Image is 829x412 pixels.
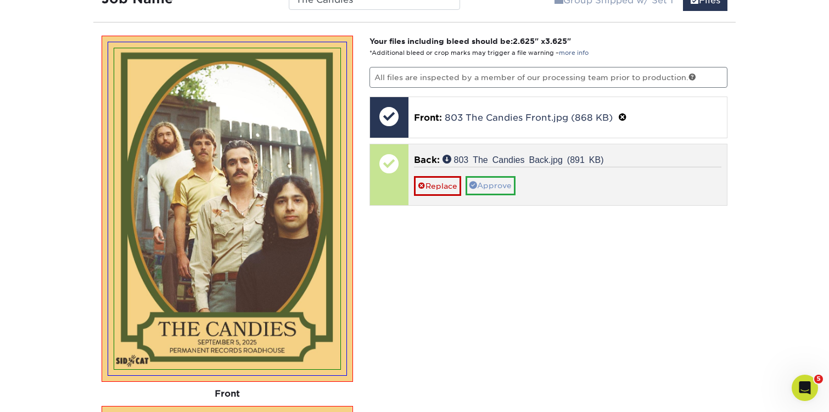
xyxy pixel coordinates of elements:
[369,49,589,57] small: *Additional bleed or crop marks may trigger a file warning –
[545,37,567,46] span: 3.625
[369,37,571,46] strong: Your files including bleed should be: " x "
[814,375,823,383] span: 5
[513,37,535,46] span: 2.625
[414,112,442,123] span: Front:
[369,67,728,88] p: All files are inspected by a member of our processing team prior to production.
[792,375,818,401] iframe: Intercom live chat
[559,49,589,57] a: more info
[466,176,516,195] a: Approve
[102,382,353,406] div: Front
[442,155,604,163] a: 803 The Candies Back.jpg (891 KB)
[414,155,440,165] span: Back:
[445,112,613,123] a: 803 The Candies Front.jpg (868 KB)
[414,176,461,195] a: Replace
